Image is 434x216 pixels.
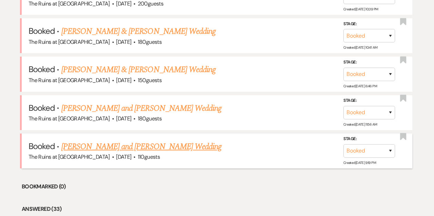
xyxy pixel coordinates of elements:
a: [PERSON_NAME] & [PERSON_NAME] Wedding [61,25,216,38]
span: Created: [DATE] 10:39 PM [343,7,378,11]
span: Created: [DATE] 11:56 AM [343,122,377,127]
span: [DATE] [116,153,131,160]
span: Created: [DATE] 10:41 AM [343,45,377,50]
span: Booked [29,102,55,113]
label: Stage: [343,97,395,105]
li: Answered (33) [22,205,412,214]
span: Created: [DATE] 9:19 PM [343,160,376,165]
span: Booked [29,26,55,36]
span: [DATE] [116,77,131,84]
span: Created: [DATE] 6:46 PM [343,84,377,88]
label: Stage: [343,59,395,66]
span: Booked [29,64,55,75]
a: [PERSON_NAME] and [PERSON_NAME] Wedding [61,102,222,115]
span: The Ruins at [GEOGRAPHIC_DATA] [29,77,110,84]
span: 150 guests [138,77,162,84]
label: Stage: [343,135,395,143]
label: Stage: [343,20,395,28]
span: 180 guests [138,38,162,46]
a: [PERSON_NAME] & [PERSON_NAME] Wedding [61,63,216,76]
span: 110 guests [138,153,160,160]
span: [DATE] [116,38,131,46]
a: [PERSON_NAME] and [PERSON_NAME] Wedding [61,140,222,153]
span: The Ruins at [GEOGRAPHIC_DATA] [29,115,110,122]
li: Bookmarked (0) [22,182,412,191]
span: Booked [29,141,55,151]
span: The Ruins at [GEOGRAPHIC_DATA] [29,38,110,46]
span: 180 guests [138,115,162,122]
span: The Ruins at [GEOGRAPHIC_DATA] [29,153,110,160]
span: [DATE] [116,115,131,122]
